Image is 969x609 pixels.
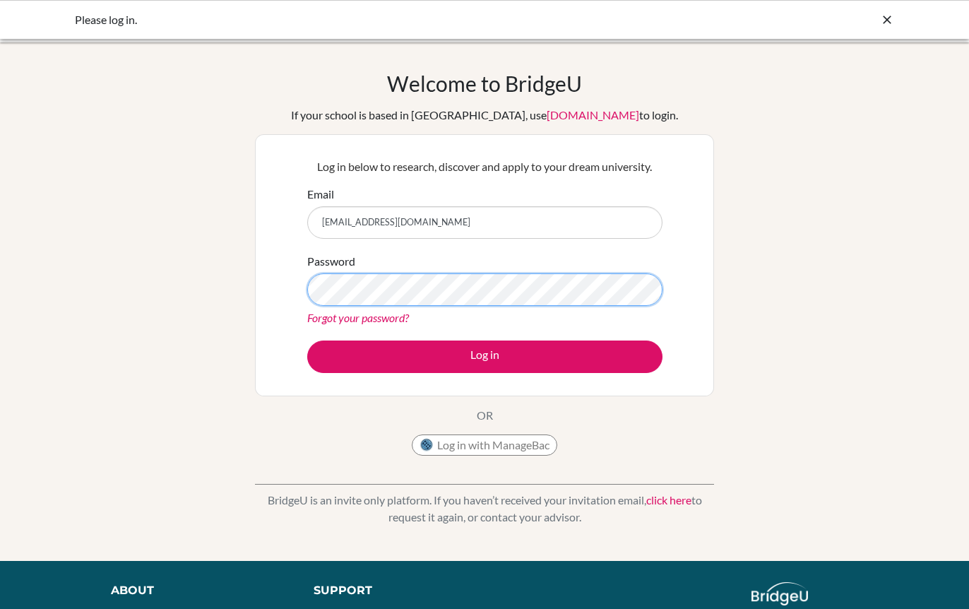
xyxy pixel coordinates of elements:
h1: Welcome to BridgeU [387,71,582,96]
p: BridgeU is an invite only platform. If you haven’t received your invitation email, to request it ... [255,492,714,526]
p: Log in below to research, discover and apply to your dream university. [307,158,662,175]
div: If your school is based in [GEOGRAPHIC_DATA], use to login. [291,107,678,124]
div: Please log in. [75,11,682,28]
button: Log in with ManageBac [412,434,557,456]
a: Forgot your password? [307,311,409,324]
div: About [111,582,282,599]
a: [DOMAIN_NAME] [547,108,639,122]
img: logo_white@2x-f4f0deed5e89b7ecb1c2cc34c3e3d731f90f0f143d5ea2071677605dd97b5244.png [751,582,809,605]
label: Password [307,253,355,270]
label: Email [307,186,334,203]
button: Log in [307,341,662,373]
a: click here [646,493,691,507]
p: OR [477,407,493,424]
div: Support [314,582,470,599]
